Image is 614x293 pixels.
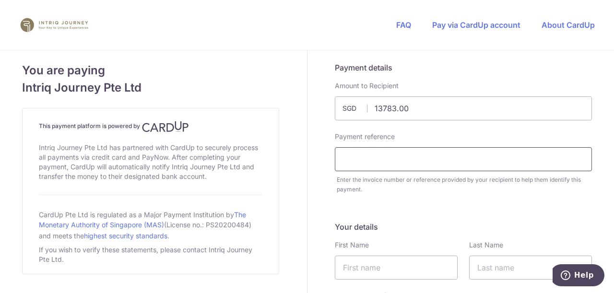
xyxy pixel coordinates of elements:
[335,256,458,280] input: First name
[469,256,592,280] input: Last name
[335,132,395,141] label: Payment reference
[84,232,167,240] a: highest security standards
[342,104,367,113] span: SGD
[335,240,369,250] label: First Name
[142,121,189,132] img: CardUp
[39,207,262,243] div: CardUp Pte Ltd is regulated as a Major Payment Institution by (License no.: PS20200484) and meets...
[396,20,411,30] a: FAQ
[542,20,595,30] a: About CardUp
[335,62,592,73] h5: Payment details
[39,121,262,132] h4: This payment platform is powered by
[335,96,592,120] input: Payment amount
[39,141,262,183] div: Intriq Journey Pte Ltd has partnered with CardUp to securely process all payments via credit card...
[337,175,592,194] div: Enter the invoice number or reference provided by your recipient to help them identify this payment.
[469,240,503,250] label: Last Name
[22,62,279,79] span: You are paying
[335,81,399,91] label: Amount to Recipient
[553,264,604,288] iframe: Opens a widget where you can find more information
[335,221,592,233] h5: Your details
[22,79,279,96] span: Intriq Journey Pte Ltd
[432,20,520,30] a: Pay via CardUp account
[39,243,262,266] div: If you wish to verify these statements, please contact Intriq Journey Pte Ltd.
